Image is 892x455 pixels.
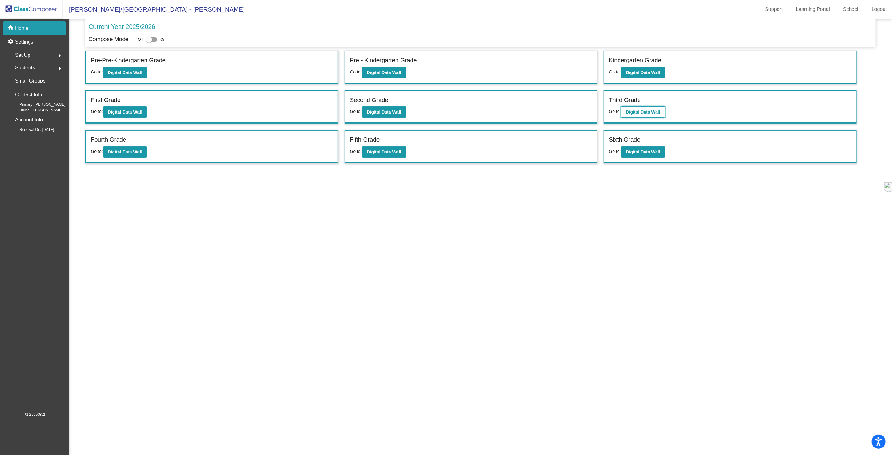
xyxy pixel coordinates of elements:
mat-icon: arrow_right [56,65,64,72]
p: Settings [15,38,33,46]
button: Digital Data Wall [621,67,665,78]
button: Digital Data Wall [103,146,147,158]
label: Pre - Kindergarten Grade [350,56,417,65]
b: Digital Data Wall [108,149,142,154]
label: Fifth Grade [350,135,380,144]
b: Digital Data Wall [626,70,660,75]
a: School [838,4,863,14]
p: Home [15,24,29,32]
p: Account Info [15,115,43,124]
span: Renewal On: [DATE] [9,127,54,132]
button: Digital Data Wall [621,106,665,118]
span: Off [138,37,143,42]
label: Fourth Grade [91,135,126,144]
span: Go to: [91,109,103,114]
a: Learning Portal [791,4,835,14]
a: Support [760,4,788,14]
b: Digital Data Wall [367,110,401,115]
b: Digital Data Wall [626,110,660,115]
button: Digital Data Wall [103,67,147,78]
span: Billing: [PERSON_NAME] [9,107,62,113]
span: On [160,37,165,42]
p: Current Year 2025/2026 [88,22,155,31]
label: Kindergarten Grade [609,56,661,65]
label: Second Grade [350,96,389,105]
span: Go to: [91,149,103,154]
span: Go to: [350,69,362,74]
span: Go to: [609,109,621,114]
p: Compose Mode [88,35,128,44]
button: Digital Data Wall [621,146,665,158]
b: Digital Data Wall [367,149,401,154]
mat-icon: home [8,24,15,32]
p: Contact Info [15,90,42,99]
button: Digital Data Wall [362,67,406,78]
button: Digital Data Wall [362,146,406,158]
label: Pre-Pre-Kindergarten Grade [91,56,166,65]
mat-icon: settings [8,38,15,46]
span: Primary: [PERSON_NAME] [9,102,66,107]
label: Sixth Grade [609,135,640,144]
p: Small Groups [15,77,45,85]
span: Go to: [350,149,362,154]
button: Digital Data Wall [103,106,147,118]
span: Go to: [91,69,103,74]
a: Logout [867,4,892,14]
span: Set Up [15,51,30,60]
b: Digital Data Wall [367,70,401,75]
span: Go to: [609,69,621,74]
label: Third Grade [609,96,641,105]
span: [PERSON_NAME]/[GEOGRAPHIC_DATA] - [PERSON_NAME] [63,4,245,14]
b: Digital Data Wall [108,70,142,75]
span: Go to: [609,149,621,154]
button: Digital Data Wall [362,106,406,118]
mat-icon: arrow_right [56,52,64,60]
span: Go to: [350,109,362,114]
b: Digital Data Wall [108,110,142,115]
label: First Grade [91,96,120,105]
span: Students [15,63,35,72]
b: Digital Data Wall [626,149,660,154]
